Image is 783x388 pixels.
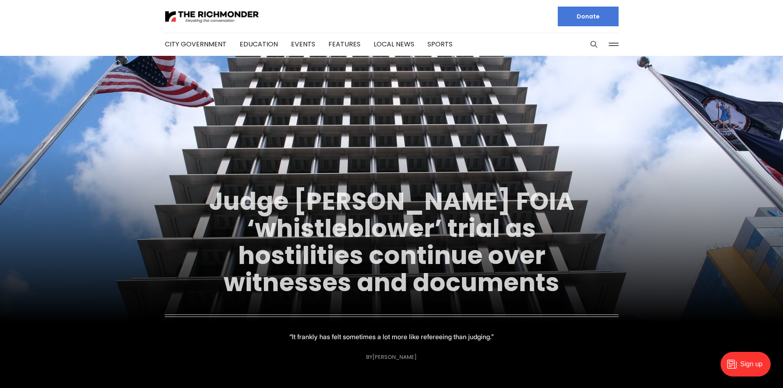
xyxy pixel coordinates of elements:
p: “It frankly has felt sometimes a lot more like refereeing than judging.” [289,331,494,342]
a: Judge [PERSON_NAME] FOIA ‘whistleblower’ trial as hostilities continue over witnesses and documents [209,184,574,300]
a: Events [291,39,315,49]
img: The Richmonder [165,9,259,24]
iframe: portal-trigger [714,348,783,388]
button: Search this site [588,38,600,51]
a: Local News [374,39,414,49]
a: Donate [558,7,619,26]
a: [PERSON_NAME] [372,353,417,361]
a: Sports [427,39,453,49]
a: City Government [165,39,226,49]
div: By [366,354,417,360]
a: Education [240,39,278,49]
a: Features [328,39,360,49]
